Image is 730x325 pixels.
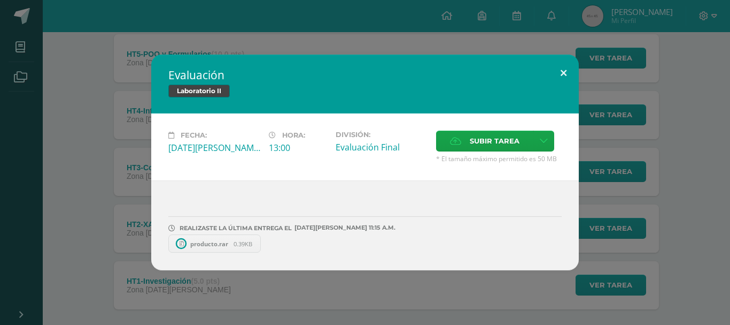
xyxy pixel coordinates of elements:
[336,141,428,153] div: Evaluación Final
[470,131,519,151] span: Subir tarea
[185,240,234,248] span: producto.rar
[234,240,252,248] span: 0.39KB
[181,131,207,139] span: Fecha:
[168,85,230,97] span: Laboratorio II
[269,142,327,154] div: 13:00
[168,67,562,82] h2: Evaluación
[436,154,562,163] span: * El tamaño máximo permitido es 50 MB
[548,55,579,91] button: Close (Esc)
[168,142,260,154] div: [DATE][PERSON_NAME]
[180,224,292,232] span: REALIZASTE LA ÚLTIMA ENTREGA EL
[336,131,428,139] label: División:
[292,228,395,228] span: [DATE][PERSON_NAME] 11:15 A.M.
[282,131,305,139] span: Hora:
[168,235,261,253] a: producto.rar 0.39KB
